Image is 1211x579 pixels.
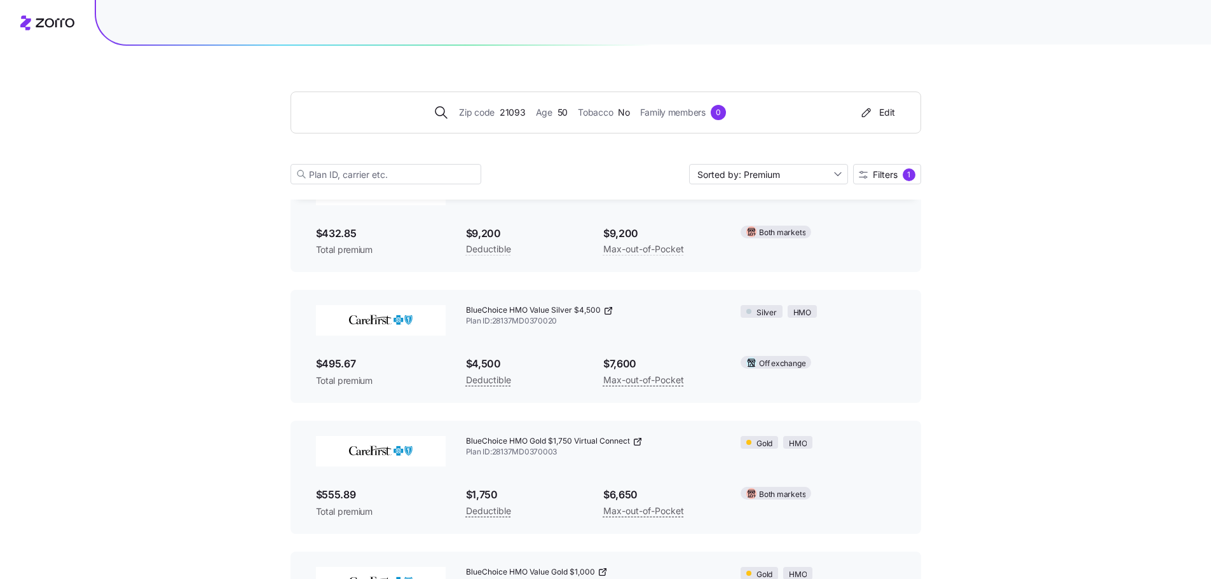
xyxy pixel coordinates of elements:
span: Total premium [316,505,446,518]
span: Total premium [316,374,446,387]
span: Family members [640,106,706,119]
span: Tobacco [578,106,613,119]
div: 0 [711,105,726,120]
img: CareFirst BlueCross BlueShield [316,436,446,467]
span: HMO [793,307,811,319]
span: Both markets [759,227,805,239]
span: $7,600 [603,356,720,372]
span: Plan ID: 28137MD0370020 [466,316,721,327]
span: $9,200 [603,226,720,242]
span: Both markets [759,489,805,501]
span: $495.67 [316,356,446,372]
span: Zip code [459,106,495,119]
span: Max-out-of-Pocket [603,372,684,388]
span: Deductible [466,242,511,257]
span: $6,650 [603,487,720,503]
span: $432.85 [316,226,446,242]
span: No [618,106,629,119]
input: Plan ID, carrier etc. [291,164,481,184]
div: 1 [903,168,915,181]
span: $1,750 [466,487,583,503]
span: Max-out-of-Pocket [603,503,684,519]
span: 21093 [500,106,526,119]
span: Deductible [466,503,511,519]
span: $9,200 [466,226,583,242]
span: Filters [873,170,898,179]
span: 50 [558,106,568,119]
span: BlueChoice HMO Value Silver $4,500 [466,305,601,316]
span: $555.89 [316,487,446,503]
span: HMO [789,438,807,450]
span: BlueChoice HMO Value Gold $1,000 [466,567,595,578]
span: $4,500 [466,356,583,372]
div: Edit [859,106,895,119]
img: CareFirst BlueCross BlueShield [316,305,446,336]
span: Max-out-of-Pocket [603,242,684,257]
button: Filters1 [853,164,921,184]
input: Sort by [689,164,848,184]
span: Deductible [466,372,511,388]
span: Plan ID: 28137MD0370003 [466,447,721,458]
span: Off exchange [759,358,805,370]
span: BlueChoice HMO Gold $1,750 Virtual Connect [466,436,630,447]
span: Total premium [316,243,446,256]
span: Silver [756,307,777,319]
span: Age [536,106,552,119]
button: Edit [854,102,900,123]
span: Gold [756,438,772,450]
